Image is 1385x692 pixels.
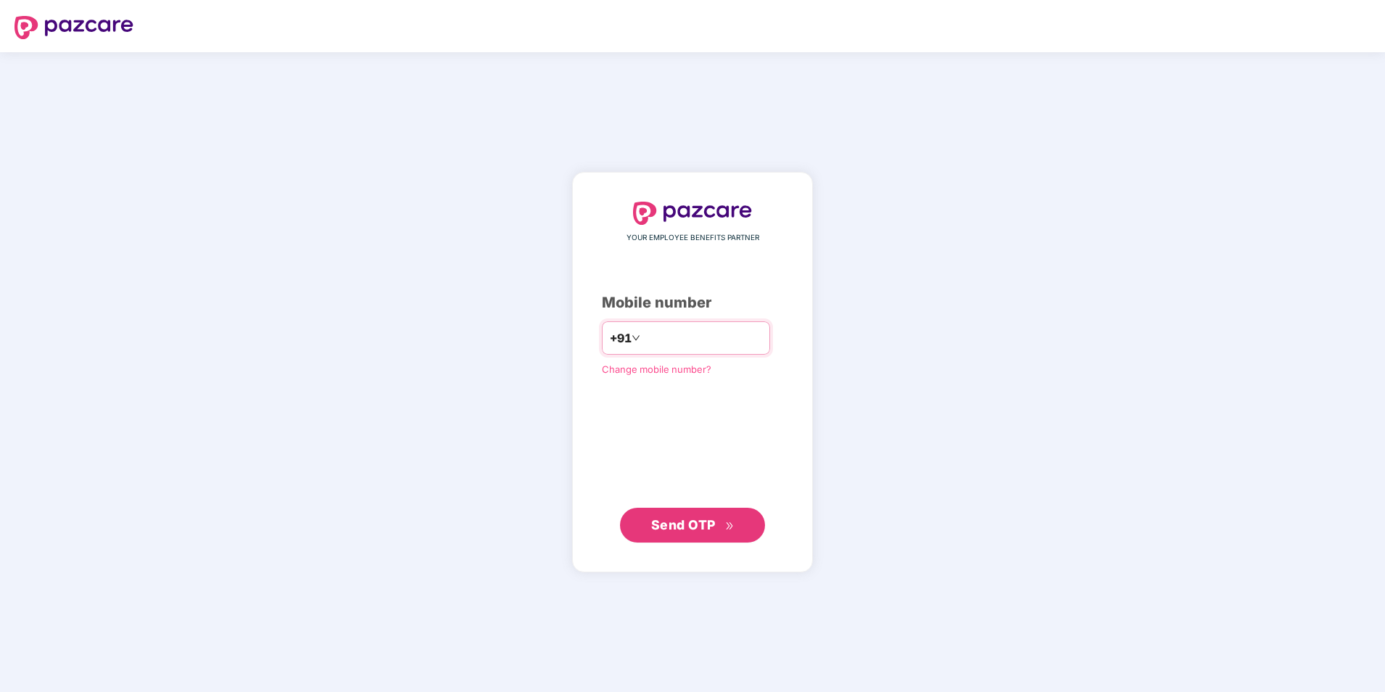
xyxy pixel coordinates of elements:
[725,522,735,531] span: double-right
[15,16,133,39] img: logo
[627,232,759,244] span: YOUR EMPLOYEE BENEFITS PARTNER
[610,329,632,347] span: +91
[633,202,752,225] img: logo
[602,292,783,314] div: Mobile number
[620,508,765,543] button: Send OTPdouble-right
[632,334,640,342] span: down
[602,363,711,375] a: Change mobile number?
[651,517,716,532] span: Send OTP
